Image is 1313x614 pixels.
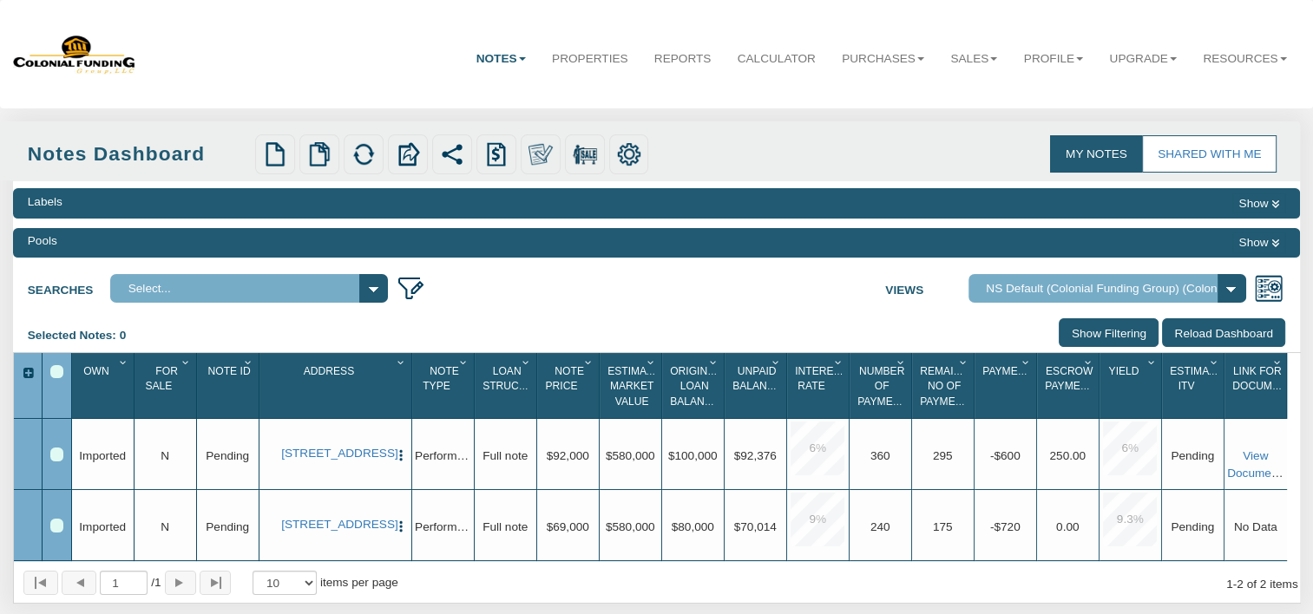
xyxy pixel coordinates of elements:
[990,520,1021,533] span: -$720
[665,359,723,412] div: Sort None
[1040,359,1098,412] div: Sort None
[791,421,844,475] div: 6.0
[545,365,583,392] span: Note Price
[179,353,195,369] div: Column Menu
[1045,365,1094,392] span: Escrow Payment
[79,449,126,462] span: Imported
[617,142,641,167] img: settings.png
[727,359,785,412] div: Sort None
[263,142,287,167] img: new.png
[791,493,844,546] div: 9.0
[1059,318,1159,347] input: Show Filtering
[415,520,473,533] span: Performing
[415,359,473,412] div: Sort None
[394,518,409,534] button: Press to open the note menu
[540,359,598,412] div: Sort None
[852,359,910,412] div: Number Of Payments Sort None
[1232,193,1285,213] button: Show
[1056,520,1080,533] span: 0.00
[547,520,589,533] span: $69,000
[50,365,63,378] div: Select All
[200,359,258,412] div: Note Id Sort None
[769,353,785,369] div: Column Menu
[1227,359,1286,412] div: Link For Documents Sort None
[394,519,409,534] img: cell-menu.png
[351,142,376,167] img: refresh.png
[1049,449,1086,462] span: 250.00
[1171,520,1214,533] span: No Data
[977,359,1035,412] div: Payment(P&I) Sort None
[394,353,410,369] div: Column Menu
[320,576,398,589] span: items per page
[1019,353,1035,369] div: Column Menu
[982,365,1055,377] span: Payment(P&I)
[396,142,420,167] img: export.svg
[644,353,660,369] div: Column Menu
[137,359,195,412] div: For Sale Sort None
[1171,449,1214,462] span: No Data
[870,520,890,533] span: 240
[790,359,848,412] div: Sort None
[734,449,777,462] span: $92,376
[100,571,148,596] input: Selected page
[1226,578,1297,591] span: 1 2 of 2 items
[540,359,598,412] div: Note Price Sort None
[724,37,829,81] a: Calculator
[734,520,777,533] span: $70,014
[13,34,136,75] img: 579666
[394,447,409,463] button: Press to open the note menu
[1103,493,1157,546] div: 9.3
[137,359,195,412] div: Sort None
[1144,353,1160,369] div: Column Menu
[1162,318,1285,347] input: Reload Dashboard
[539,37,641,81] a: Properties
[1227,449,1287,479] a: View Documents
[262,359,410,412] div: Sort None
[28,193,62,210] div: Labels
[477,359,535,412] div: Sort None
[28,274,111,299] label: Searches
[573,142,597,167] img: for_sale.png
[915,359,973,412] div: Sort None
[528,142,553,167] img: make_own.png
[831,353,848,369] div: Column Menu
[915,359,973,412] div: Remaining No Of Payments Sort None
[75,359,133,412] div: Own Sort None
[672,520,714,533] span: $80,000
[62,571,96,595] button: Page back
[706,353,723,369] div: Column Menu
[151,576,154,589] abbr: of
[920,365,980,408] span: Remaining No Of Payments
[1102,359,1160,412] div: Sort None
[394,448,409,463] img: cell-menu.png
[241,353,258,369] div: Column Menu
[23,571,58,595] button: Page to first
[894,353,910,369] div: Column Menu
[670,365,720,408] span: Original Loan Balance
[28,232,57,249] div: Pools
[852,359,910,412] div: Sort None
[581,353,598,369] div: Column Menu
[519,353,535,369] div: Column Menu
[1108,365,1139,377] span: Yield
[977,359,1035,412] div: Sort None
[990,449,1021,462] span: -$600
[606,520,655,533] span: $580,000
[477,359,535,412] div: Loan Structure Sort None
[727,359,785,412] div: Unpaid Balance Sort None
[161,449,169,462] span: N
[790,359,848,412] div: Interest Rate Sort None
[304,365,354,377] span: Address
[28,318,139,352] div: Selected Notes: 0
[79,520,126,533] span: Imported
[956,353,973,369] div: Column Menu
[208,365,251,377] span: Note Id
[795,365,847,392] span: Interest Rate
[483,449,528,462] span: Full note
[483,365,548,392] span: Loan Structure
[870,449,890,462] span: 360
[206,520,249,533] span: Pending
[1254,274,1283,303] img: views.png
[75,359,133,412] div: Sort None
[83,365,109,377] span: Own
